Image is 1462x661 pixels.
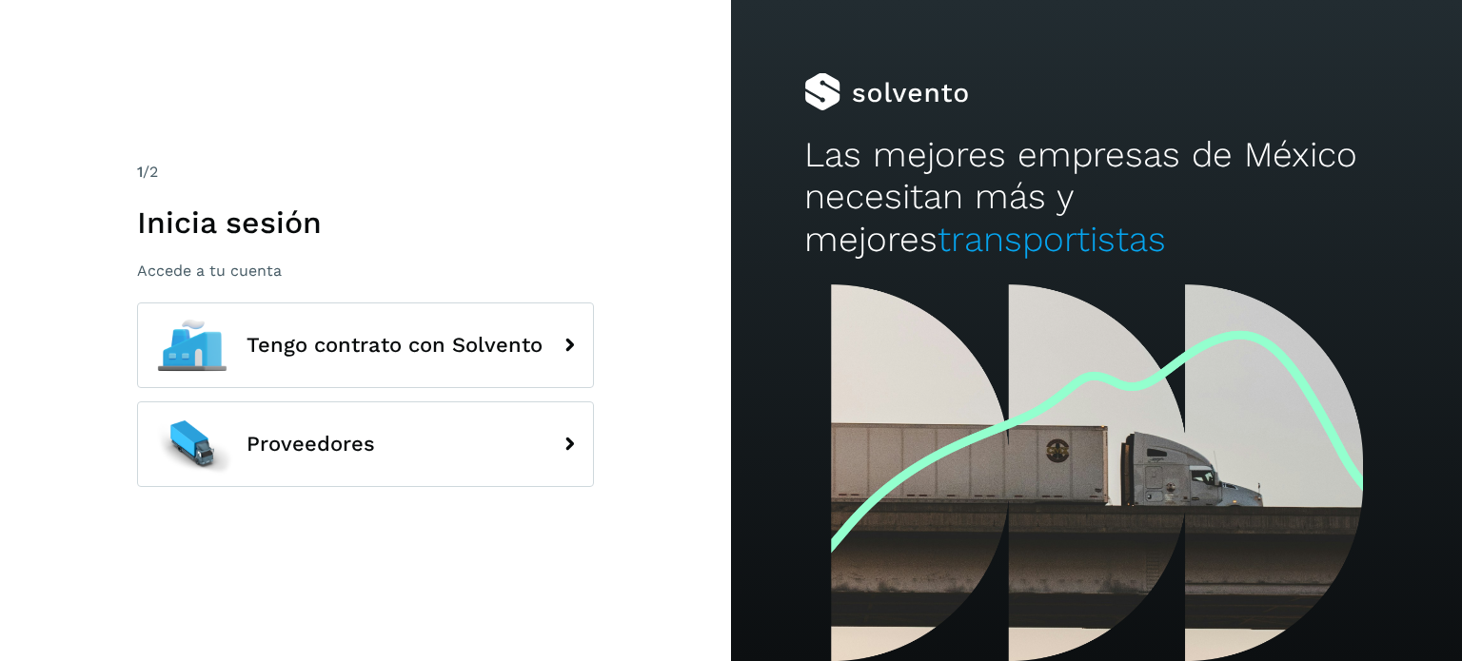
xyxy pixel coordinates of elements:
[247,334,543,357] span: Tengo contrato con Solvento
[247,433,375,456] span: Proveedores
[137,401,594,487] button: Proveedores
[137,302,594,388] button: Tengo contrato con Solvento
[804,134,1389,261] h2: Las mejores empresas de México necesitan más y mejores
[938,219,1166,260] span: transportistas
[137,262,594,280] p: Accede a tu cuenta
[137,204,594,241] h1: Inicia sesión
[137,163,143,181] span: 1
[137,161,594,184] div: /2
